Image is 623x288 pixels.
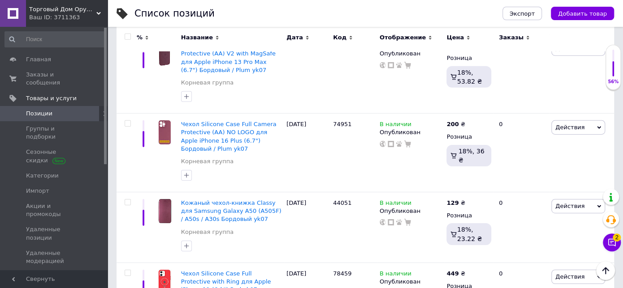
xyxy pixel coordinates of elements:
[457,226,482,242] span: 18%, 23.22 ₴
[284,35,331,114] div: [DATE]
[152,120,177,144] img: Чехол Silicone Case Full Camera Protective (AA) NO LOGO для Apple iPhone 16 Plus (6.7") Бордовый ...
[555,203,584,209] span: Действия
[152,42,177,66] img: Чехол Silicone Case Full Protective (AA) V2 with MagSafe для Apple iPhone 13 Pro Max (6.7") Бордо...
[446,54,491,62] div: Розница
[4,31,106,47] input: Поиск
[333,270,351,277] span: 78459
[380,50,442,58] div: Опубликован
[26,172,59,180] span: Категории
[26,94,77,102] span: Товары и услуги
[181,34,213,42] span: Название
[26,225,83,241] span: Удаленные позиции
[380,34,426,42] span: Отображение
[29,5,96,13] span: Торговый Дом Оружия
[181,199,281,222] a: Кожаный чехол-книжка Classy для Samsung Galaxy A50 (A505F) / A50s / A30s Бордовый yk07
[499,34,523,42] span: Заказы
[596,261,615,280] button: Наверх
[26,202,83,218] span: Акции и промокоды
[457,69,482,85] span: 18%, 53.82 ₴
[333,121,351,127] span: 74951
[613,233,621,241] span: 2
[551,7,614,20] button: Добавить товар
[380,270,411,280] span: В наличии
[446,34,464,42] span: Цена
[26,148,83,164] span: Сезонные скидки
[380,199,411,209] span: В наличии
[26,55,51,64] span: Главная
[510,10,535,17] span: Экспорт
[284,114,331,192] div: [DATE]
[181,121,277,152] a: Чехол Silicone Case Full Camera Protective (AA) NO LOGO для Apple iPhone 16 Plus (6.7") Бордовый ...
[380,207,442,215] div: Опубликован
[493,192,549,263] div: 0
[152,199,177,223] img: Кожаный чехол-книжка Classy для Samsung Galaxy A50 (A505F) / A50s / A30s Бордовый yk07
[446,199,465,207] div: ₴
[446,212,491,220] div: Розница
[29,13,108,21] div: Ваш ID: 3711363
[380,128,442,136] div: Опубликован
[380,121,411,130] span: В наличии
[446,133,491,141] div: Розница
[606,79,620,85] div: 56%
[284,192,331,263] div: [DATE]
[181,42,276,73] a: Чехол Silicone Case Full Protective (AA) V2 with MagSafe для Apple iPhone 13 Pro Max (6.7") Бордо...
[26,71,83,87] span: Заказы и сообщения
[333,199,351,206] span: 44051
[181,228,234,236] a: Корневая группа
[493,114,549,192] div: 0
[181,79,234,87] a: Корневая группа
[446,270,459,277] b: 449
[555,273,584,280] span: Действия
[333,34,346,42] span: Код
[137,34,143,42] span: %
[134,9,215,18] div: Список позиций
[459,148,485,164] span: 18%, 36 ₴
[493,35,549,114] div: 0
[446,270,465,278] div: ₴
[286,34,303,42] span: Дата
[181,157,234,165] a: Корневая группа
[502,7,542,20] button: Экспорт
[446,199,459,206] b: 129
[26,187,49,195] span: Импорт
[603,233,621,251] button: Чат с покупателем2
[446,120,465,128] div: ₴
[26,110,52,118] span: Позиции
[558,10,607,17] span: Добавить товар
[555,124,584,131] span: Действия
[380,278,442,286] div: Опубликован
[26,125,83,141] span: Группы и подборки
[446,121,459,127] b: 200
[26,249,83,265] span: Удаленные модерацией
